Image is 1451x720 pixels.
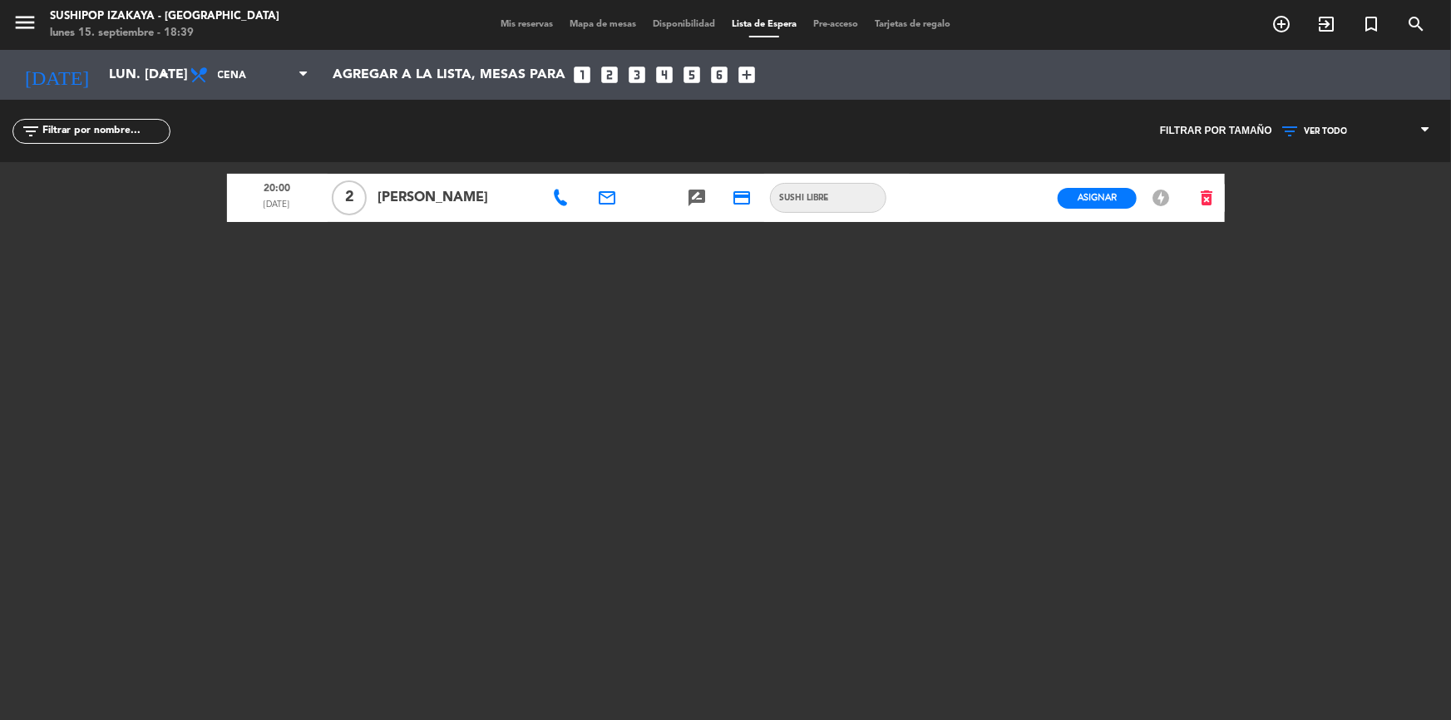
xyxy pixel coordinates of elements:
[492,20,561,29] span: Mis reservas
[1304,126,1347,136] span: VER TODO
[599,64,620,86] i: looks_two
[561,20,644,29] span: Mapa de mesas
[1058,188,1137,209] button: Asignar
[571,64,593,86] i: looks_one
[50,8,279,25] div: Sushipop Izakaya - [GEOGRAPHIC_DATA]
[866,20,959,29] span: Tarjetas de regalo
[644,20,723,29] span: Disponibilidad
[12,10,37,35] i: menu
[771,191,837,205] span: SUSHI LIBRE
[1146,187,1176,209] button: offline_bolt
[723,20,805,29] span: Lista de Espera
[1316,14,1336,34] i: exit_to_app
[12,10,37,41] button: menu
[332,180,367,215] span: 2
[12,57,101,93] i: [DATE]
[805,20,866,29] span: Pre-acceso
[1361,14,1381,34] i: turned_in_not
[1271,14,1291,34] i: add_circle_outline
[50,25,279,42] div: lunes 15. septiembre - 18:39
[1151,188,1171,208] i: offline_bolt
[597,188,617,208] i: email
[1197,188,1217,208] i: delete_forever
[1160,123,1272,140] span: Filtrar por tamaño
[155,65,175,85] i: arrow_drop_down
[736,64,758,86] i: add_box
[1406,14,1426,34] i: search
[1190,184,1225,213] button: delete_forever
[1078,191,1117,204] span: Asignar
[687,188,707,208] i: rate_review
[654,64,675,86] i: looks_4
[378,187,533,209] span: [PERSON_NAME]
[732,188,752,208] i: credit_card
[333,67,565,83] span: Agregar a la lista, mesas para
[21,121,41,141] i: filter_list
[626,64,648,86] i: looks_3
[708,64,730,86] i: looks_6
[233,198,322,219] span: [DATE]
[233,177,322,199] span: 20:00
[218,60,297,91] span: Cena
[681,64,703,86] i: looks_5
[41,122,170,141] input: Filtrar por nombre...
